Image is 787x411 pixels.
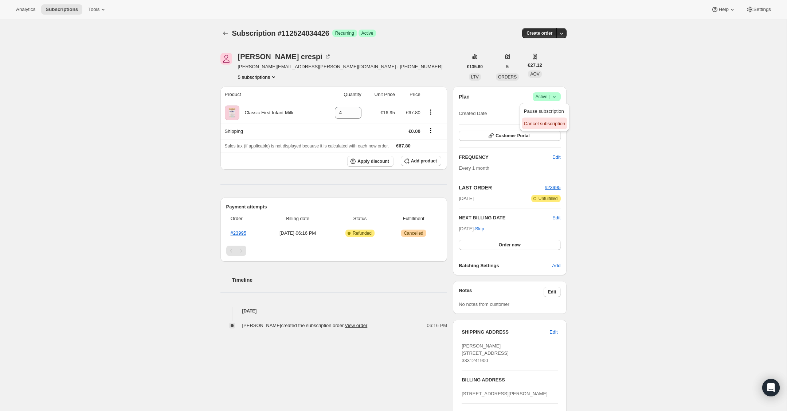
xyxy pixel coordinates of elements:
[425,126,436,134] button: Shipping actions
[239,109,294,116] div: Classic First Infant Milk
[220,53,232,65] span: celia crespi
[347,156,393,167] button: Apply discount
[539,196,558,201] span: Unfulfilled
[225,105,239,120] img: product img
[46,7,78,12] span: Subscriptions
[231,230,246,236] a: #23995
[506,64,509,70] span: 5
[364,87,397,103] th: Unit Price
[345,323,367,328] a: View order
[552,214,560,222] button: Edit
[12,4,40,15] button: Analytics
[411,158,437,164] span: Add product
[41,4,82,15] button: Subscriptions
[232,29,329,37] span: Subscription #112524034426
[548,151,565,163] button: Edit
[427,322,447,329] span: 06:16 PM
[84,4,111,15] button: Tools
[242,323,368,328] span: [PERSON_NAME] created the subscription order.
[463,62,487,72] button: €135.60
[549,94,550,100] span: |
[334,215,386,222] span: Status
[361,30,373,36] span: Active
[462,391,548,396] span: [STREET_ADDRESS][PERSON_NAME]
[522,118,567,129] button: Cancel subscription
[545,185,560,190] a: #23995
[471,74,479,80] span: LTV
[526,30,552,36] span: Create order
[545,184,560,191] button: #23995
[357,158,389,164] span: Apply discount
[390,215,437,222] span: Fulfillment
[544,287,561,297] button: Edit
[742,4,775,15] button: Settings
[548,289,556,295] span: Edit
[524,108,564,114] span: Pause subscription
[549,329,557,336] span: Edit
[220,28,231,38] button: Subscriptions
[499,242,521,248] span: Order now
[266,230,330,237] span: [DATE] · 06:16 PM
[459,287,544,297] h3: Notes
[238,53,331,60] div: [PERSON_NAME] crespi
[459,301,509,307] span: No notes from customer
[496,133,529,139] span: Customer Portal
[459,214,552,222] h2: NEXT BILLING DATE
[266,215,330,222] span: Billing date
[459,240,560,250] button: Order now
[707,4,740,15] button: Help
[502,62,513,72] button: 5
[16,7,35,12] span: Analytics
[220,87,322,103] th: Product
[238,63,443,70] span: [PERSON_NAME][EMAIL_ADDRESS][PERSON_NAME][DOMAIN_NAME] · [PHONE_NUMBER]
[226,246,442,256] nav: Pagination
[225,143,389,149] span: Sales tax (if applicable) is not displayed because it is calculated with each new order.
[459,165,489,171] span: Every 1 month
[232,276,447,284] h2: Timeline
[88,7,99,12] span: Tools
[220,307,447,315] h4: [DATE]
[404,230,423,236] span: Cancelled
[322,87,364,103] th: Quantity
[552,262,560,269] span: Add
[552,154,560,161] span: Edit
[408,128,420,134] span: €0.00
[475,225,484,233] span: Skip
[459,154,552,161] h2: FREQUENCY
[753,7,771,12] span: Settings
[462,376,557,384] h3: BILLING ADDRESS
[335,30,354,36] span: Recurring
[471,223,489,235] button: Skip
[536,93,558,100] span: Active
[425,108,436,116] button: Product actions
[397,87,423,103] th: Price
[459,93,470,100] h2: Plan
[467,64,483,70] span: €135.60
[459,184,545,191] h2: LAST ORDER
[762,379,780,396] div: Open Intercom Messenger
[459,131,560,141] button: Customer Portal
[238,73,278,81] button: Product actions
[459,110,487,117] span: Created Date
[548,260,565,272] button: Add
[524,121,565,126] span: Cancel subscription
[459,195,474,202] span: [DATE]
[220,123,322,139] th: Shipping
[380,110,395,115] span: €16.95
[545,326,562,338] button: Edit
[459,262,552,269] h6: Batching Settings
[522,105,567,117] button: Pause subscription
[401,156,441,166] button: Add product
[522,28,557,38] button: Create order
[459,226,484,231] span: [DATE] ·
[498,74,517,80] span: ORDERS
[719,7,728,12] span: Help
[530,72,539,77] span: AOV
[226,203,442,211] h2: Payment attempts
[528,62,542,69] span: €27.12
[353,230,372,236] span: Refunded
[396,143,411,149] span: €67.80
[462,343,509,363] span: [PERSON_NAME] [STREET_ADDRESS] 3331241900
